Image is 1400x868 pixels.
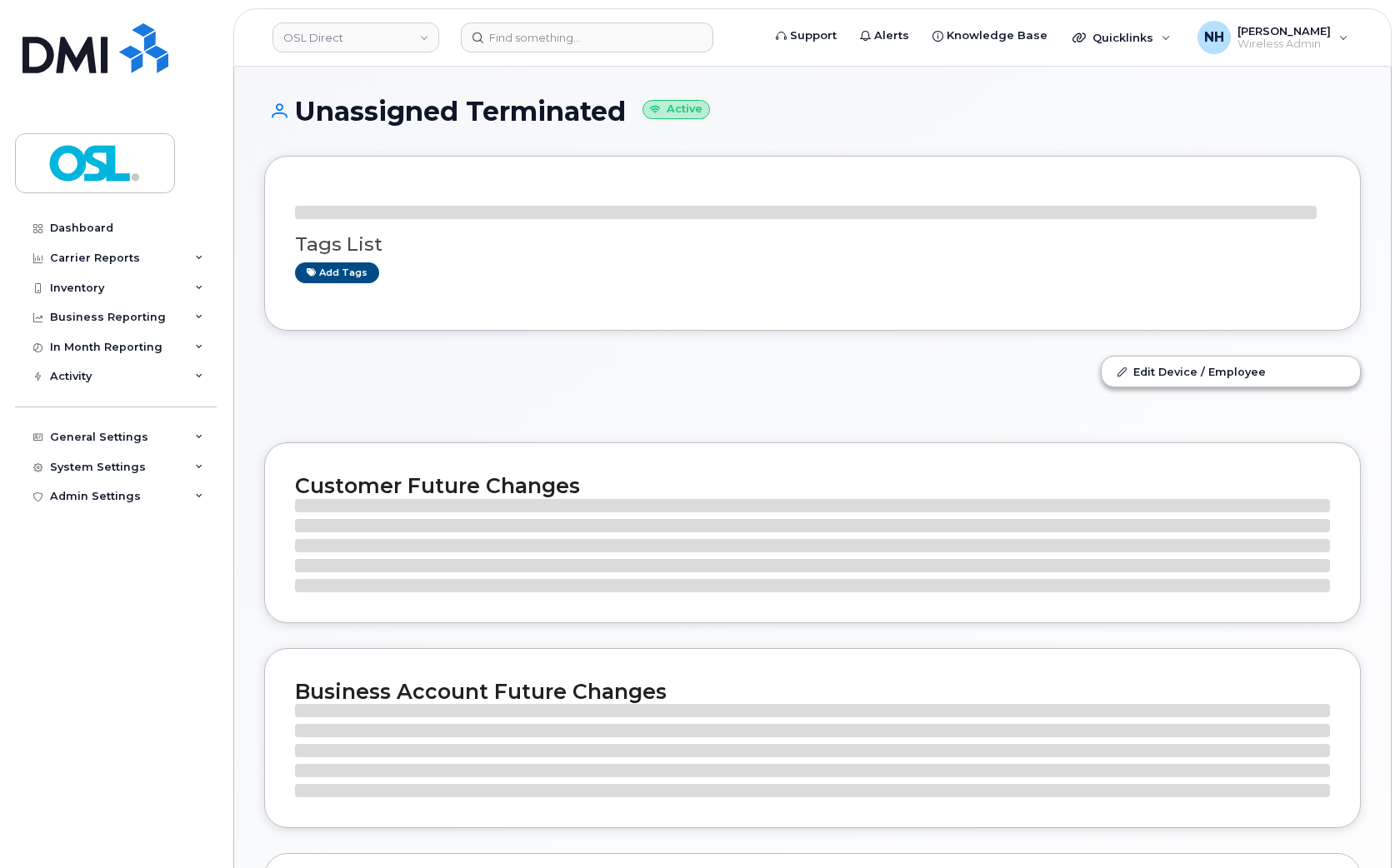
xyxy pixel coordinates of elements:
[642,100,710,119] small: Active
[295,473,1330,498] h2: Customer Future Changes
[295,234,1330,255] h3: Tags List
[264,97,1361,126] h1: Unassigned Terminated
[295,262,379,283] a: Add tags
[1102,357,1360,387] a: Edit Device / Employee
[295,679,1330,704] h2: Business Account Future Changes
